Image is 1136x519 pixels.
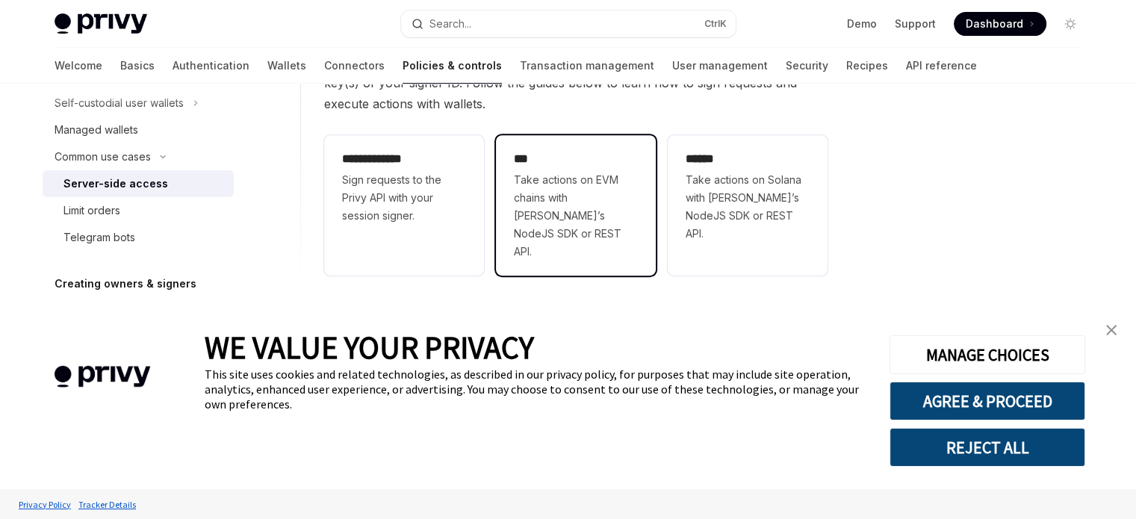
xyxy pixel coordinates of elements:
h5: Creating owners & signers [55,275,196,293]
a: Server-side access [43,170,234,197]
a: ***Take actions on EVM chains with [PERSON_NAME]’s NodeJS SDK or REST API. [496,135,656,276]
a: API reference [906,48,977,84]
span: WE VALUE YOUR PRIVACY [205,328,534,367]
div: Search... [429,15,471,33]
button: MANAGE CHOICES [890,335,1085,374]
a: **** **** ***Sign requests to the Privy API with your session signer. [324,135,484,276]
span: Sign requests to the Privy API with your session signer. [342,171,466,225]
button: Search...CtrlK [401,10,736,37]
div: Common use cases [55,148,151,166]
a: Connectors [324,48,385,84]
div: Telegram bots [63,229,135,246]
a: Wallets [267,48,306,84]
a: Security [786,48,828,84]
a: Dashboard [954,12,1046,36]
span: Take actions on EVM chains with [PERSON_NAME]’s NodeJS SDK or REST API. [514,171,638,261]
button: AGREE & PROCEED [890,382,1085,420]
div: Server-side access [63,175,168,193]
img: light logo [55,13,147,34]
div: This site uses cookies and related technologies, as described in our privacy policy, for purposes... [205,367,867,411]
a: Demo [847,16,877,31]
span: Take actions on Solana with [PERSON_NAME]’s NodeJS SDK or REST API. [686,171,810,243]
a: Managed wallets [43,116,234,143]
a: Welcome [55,48,102,84]
span: Dashboard [966,16,1023,31]
a: Transaction management [520,48,654,84]
a: Limit orders [43,197,234,224]
a: Basics [120,48,155,84]
a: Tracker Details [75,491,140,518]
a: Privacy Policy [15,491,75,518]
div: Limit orders [63,202,120,220]
a: Recipes [846,48,888,84]
a: close banner [1096,315,1126,345]
button: REJECT ALL [890,428,1085,467]
img: close banner [1106,325,1117,335]
span: Ctrl K [704,18,727,30]
img: company logo [22,344,182,409]
a: **** *Take actions on Solana with [PERSON_NAME]’s NodeJS SDK or REST API. [668,135,828,276]
a: Authentication [173,48,249,84]
a: User management [672,48,768,84]
a: Policies & controls [403,48,502,84]
a: Support [895,16,936,31]
div: Managed wallets [55,121,138,139]
button: Toggle dark mode [1058,12,1082,36]
a: Telegram bots [43,224,234,251]
div: Users [55,305,83,323]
